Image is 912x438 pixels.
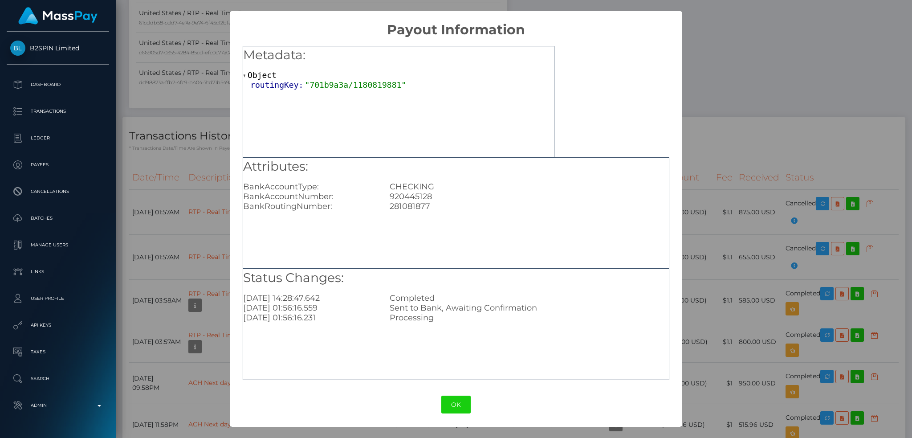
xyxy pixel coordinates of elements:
[383,293,676,303] div: Completed
[10,265,106,278] p: Links
[10,158,106,172] p: Payees
[10,372,106,385] p: Search
[383,201,676,211] div: 281081877
[250,80,305,90] span: routingKey:
[236,201,383,211] div: BankRoutingNumber:
[230,11,682,38] h2: Payout Information
[10,41,25,56] img: B2SPIN Limited
[10,78,106,91] p: Dashboard
[10,292,106,305] p: User Profile
[236,313,383,323] div: [DATE] 01:56:16.231
[236,293,383,303] div: [DATE] 14:28:47.642
[236,182,383,192] div: BankAccountType:
[236,303,383,313] div: [DATE] 01:56:16.559
[10,345,106,359] p: Taxes
[10,185,106,198] p: Cancellations
[383,192,676,201] div: 920445128
[10,399,106,412] p: Admin
[10,212,106,225] p: Batches
[18,7,98,25] img: MassPay Logo
[383,303,676,313] div: Sent to Bank, Awaiting Confirmation
[10,105,106,118] p: Transactions
[10,131,106,145] p: Ledger
[441,396,471,414] button: OK
[383,182,676,192] div: CHECKING
[243,46,554,64] h5: Metadata:
[236,192,383,201] div: BankAccountNumber:
[10,238,106,252] p: Manage Users
[7,44,109,52] span: B2SPIN Limited
[305,80,407,90] span: "701b9a3a/1180819881"
[10,319,106,332] p: API Keys
[248,70,277,80] span: Object
[383,313,676,323] div: Processing
[243,158,669,176] h5: Attributes:
[243,269,669,287] h5: Status Changes:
